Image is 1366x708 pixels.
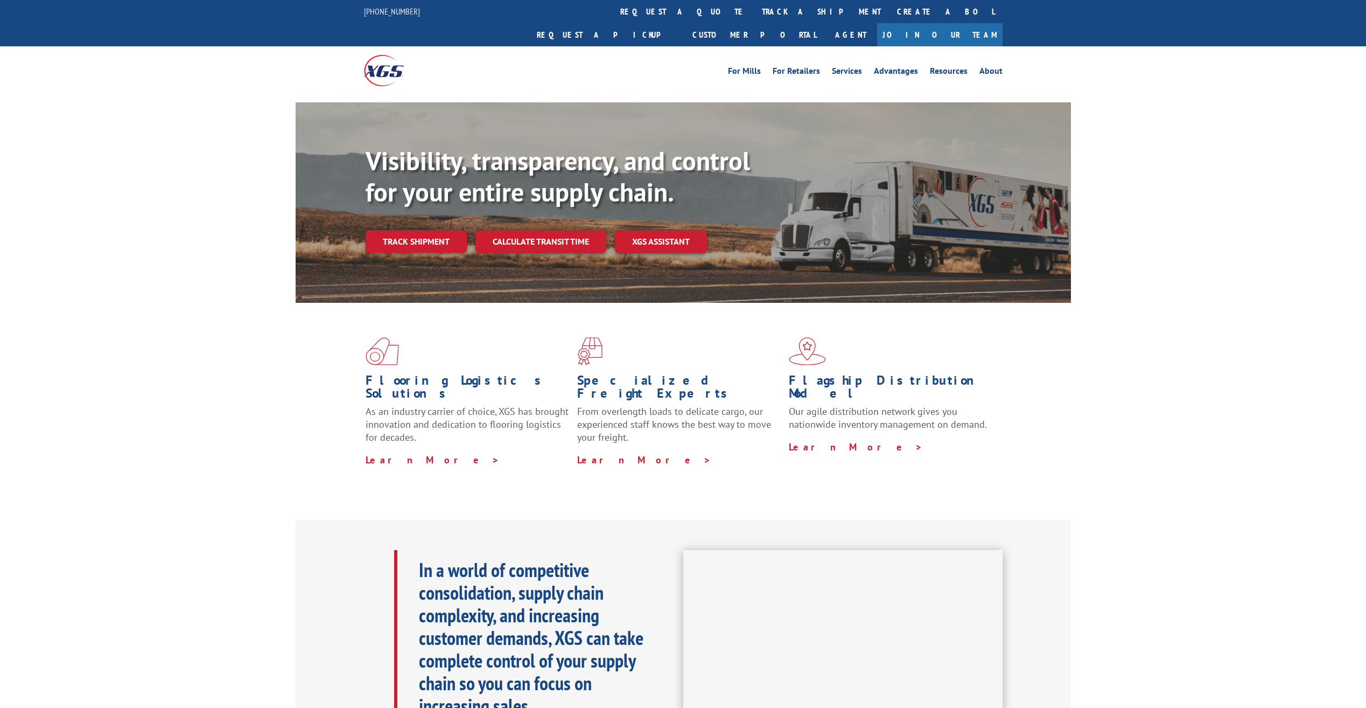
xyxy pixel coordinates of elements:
[832,67,862,79] a: Services
[789,405,987,431] span: Our agile distribution network gives you nationwide inventory management on demand.
[789,374,992,405] h1: Flagship Distribution Model
[789,337,826,365] img: xgs-icon-flagship-distribution-model-red
[475,230,606,253] a: Calculate transit time
[877,23,1003,46] a: Join Our Team
[684,23,824,46] a: Customer Portal
[824,23,877,46] a: Agent
[773,67,820,79] a: For Retailers
[366,454,500,466] a: Learn More >
[366,230,467,253] a: Track shipment
[979,67,1003,79] a: About
[874,67,918,79] a: Advantages
[366,144,750,209] b: Visibility, transparency, and control for your entire supply chain.
[789,441,923,453] a: Learn More >
[366,405,569,443] span: As an industry carrier of choice, XGS has brought innovation and dedication to flooring logistics...
[930,67,968,79] a: Resources
[615,230,707,253] a: XGS ASSISTANT
[364,6,420,17] a: [PHONE_NUMBER]
[366,374,569,405] h1: Flooring Logistics Solutions
[577,454,711,466] a: Learn More >
[577,374,781,405] h1: Specialized Freight Experts
[529,23,684,46] a: Request a pickup
[577,337,603,365] img: xgs-icon-focused-on-flooring-red
[577,405,781,453] p: From overlength loads to delicate cargo, our experienced staff knows the best way to move your fr...
[728,67,761,79] a: For Mills
[366,337,399,365] img: xgs-icon-total-supply-chain-intelligence-red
